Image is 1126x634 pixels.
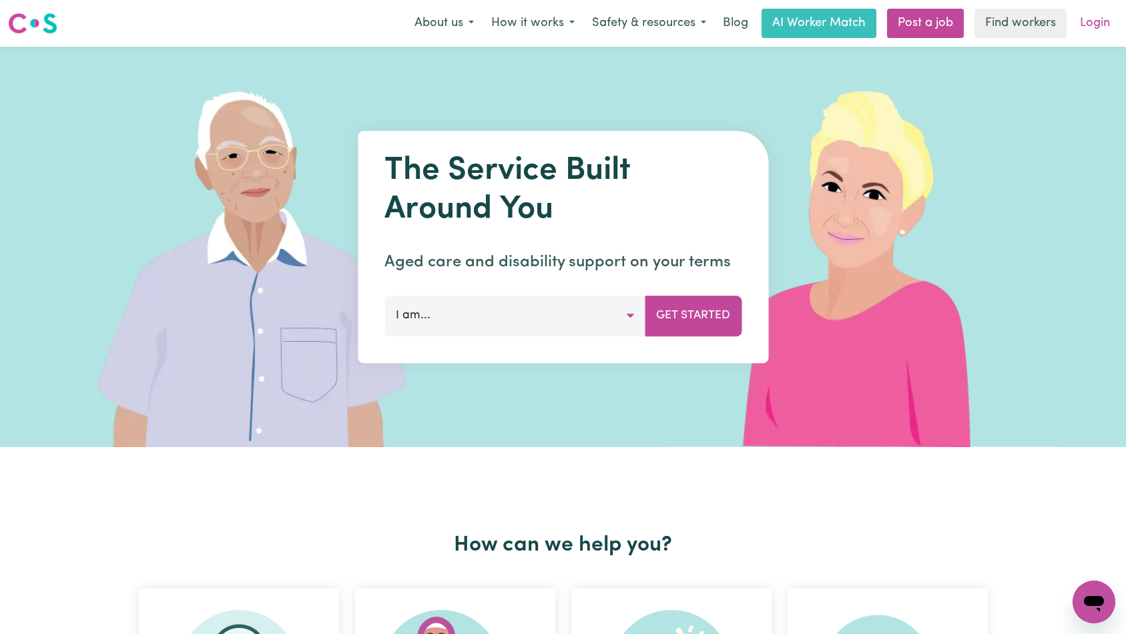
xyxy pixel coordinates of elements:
img: Careseekers logo [8,11,57,35]
button: Safety & resources [583,9,715,37]
button: Get Started [645,296,742,336]
a: Blog [715,9,756,38]
button: How it works [483,9,583,37]
a: Post a job [887,9,964,38]
button: I am... [384,296,645,336]
button: About us [406,9,483,37]
iframe: Button to launch messaging window [1073,581,1115,623]
a: Find workers [974,9,1067,38]
h1: The Service Built Around You [384,152,742,229]
a: Login [1072,9,1118,38]
h2: How can we help you? [131,533,996,558]
a: AI Worker Match [762,9,876,38]
a: Careseekers logo [8,8,57,39]
p: Aged care and disability support on your terms [384,250,742,274]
